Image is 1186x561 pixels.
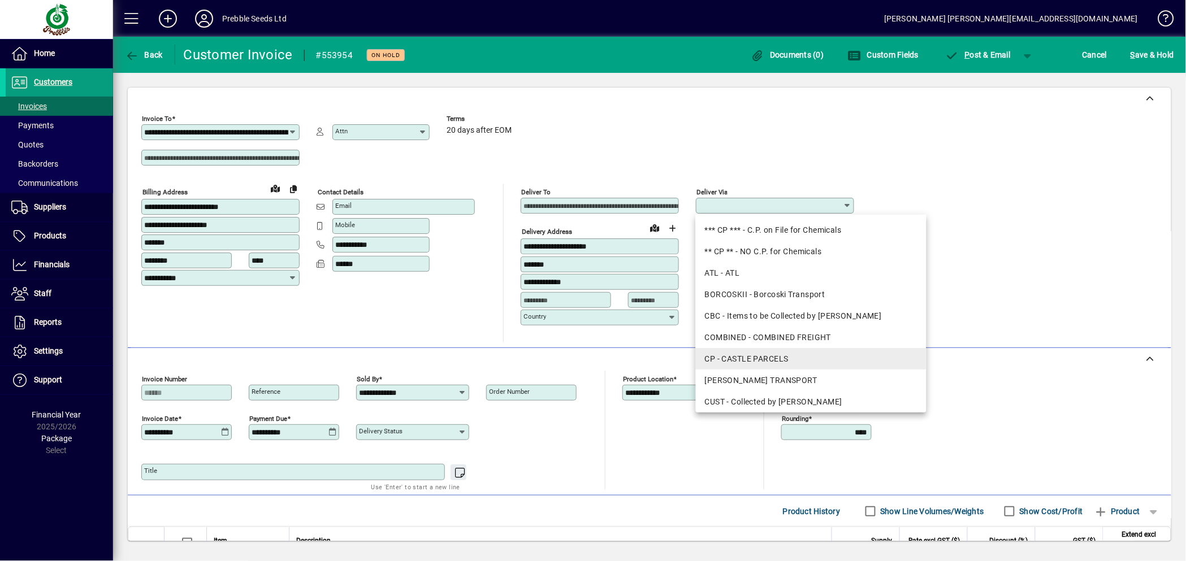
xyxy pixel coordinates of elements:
[142,375,187,383] mat-label: Invoice number
[6,308,113,337] a: Reports
[142,115,172,123] mat-label: Invoice To
[34,318,62,327] span: Reports
[142,415,178,423] mat-label: Invoice date
[284,180,302,198] button: Copy to Delivery address
[6,97,113,116] a: Invoices
[222,10,287,28] div: Prebble Seeds Ltd
[521,188,551,196] mat-label: Deliver To
[696,327,927,348] mat-option: COMBINED - COMBINED FREIGHT
[335,127,348,135] mat-label: Attn
[696,348,927,369] mat-option: CP - CASTLE PARCELS
[11,179,78,188] span: Communications
[6,251,113,279] a: Financials
[371,480,460,493] mat-hint: Use 'Enter' to start a new line
[34,375,62,384] span: Support
[990,534,1028,547] span: Discount (%)
[6,40,113,68] a: Home
[359,427,402,435] mat-label: Delivery status
[705,310,917,322] div: CBC - Items to be Collected by [PERSON_NAME]
[1089,501,1146,521] button: Product
[266,179,284,197] a: View on map
[1110,528,1157,553] span: Extend excl GST ($)
[623,375,673,383] mat-label: Product location
[1131,46,1174,64] span: ave & Hold
[696,391,927,412] mat-option: CUST - Collected by Customer
[1080,45,1110,65] button: Cancel
[909,534,960,547] span: Rate excl GST ($)
[751,50,824,59] span: Documents (0)
[748,45,827,65] button: Documents (0)
[6,280,113,308] a: Staff
[940,45,1016,65] button: Post & Email
[705,224,917,236] div: *** CP *** - C.P. on File for Chemicals
[705,246,917,258] div: ** CP ** - NO C.P. for Chemicals
[696,284,927,305] mat-option: BORCOSKII - Borcoski Transport
[696,262,927,284] mat-option: ATL - ATL
[11,102,47,111] span: Invoices
[11,159,58,168] span: Backorders
[11,140,44,149] span: Quotes
[335,221,355,229] mat-label: Mobile
[357,375,379,383] mat-label: Sold by
[845,45,922,65] button: Custom Fields
[872,534,893,547] span: Supply
[489,388,530,395] mat-label: Order number
[34,289,51,298] span: Staff
[144,467,157,475] mat-label: Title
[1018,506,1083,517] label: Show Cost/Profit
[41,434,72,443] span: Package
[705,396,917,408] div: CUST - Collected by [PERSON_NAME]
[122,45,166,65] button: Back
[6,366,113,394] a: Support
[696,241,927,262] mat-option: ** CP ** - NO C.P. for Chemicals
[696,369,927,391] mat-option: CROM - CROMWELL TRANSPORT
[11,121,54,130] span: Payments
[296,534,331,547] span: Description
[878,506,984,517] label: Show Line Volumes/Weights
[6,193,113,221] a: Suppliers
[6,173,113,193] a: Communications
[6,135,113,154] a: Quotes
[664,219,682,237] button: Choose address
[186,8,222,29] button: Profile
[6,116,113,135] a: Payments
[646,219,664,237] a: View on map
[335,202,352,210] mat-label: Email
[1128,45,1177,65] button: Save & Hold
[965,50,970,59] span: P
[252,388,280,395] mat-label: Reference
[783,502,841,520] span: Product History
[1083,46,1107,64] span: Cancel
[125,50,163,59] span: Back
[6,222,113,250] a: Products
[34,202,66,211] span: Suppliers
[696,188,728,196] mat-label: Deliver via
[34,49,55,58] span: Home
[1131,50,1135,59] span: S
[34,260,70,269] span: Financials
[884,10,1138,28] div: [PERSON_NAME] [PERSON_NAME][EMAIL_ADDRESS][DOMAIN_NAME]
[705,267,917,279] div: ATL - ATL
[696,305,927,327] mat-option: CBC - Items to be Collected by Customer
[705,289,917,301] div: BORCOSKII - Borcoski Transport
[848,50,919,59] span: Custom Fields
[32,410,81,419] span: Financial Year
[447,126,512,135] span: 20 days after EOM
[316,46,353,64] div: #553954
[705,353,917,365] div: CP - CASTLE PARCELS
[150,8,186,29] button: Add
[523,312,546,320] mat-label: Country
[371,51,400,59] span: On hold
[34,231,66,240] span: Products
[249,415,287,423] mat-label: Payment due
[782,415,809,423] mat-label: Rounding
[447,115,514,123] span: Terms
[945,50,1011,59] span: ost & Email
[778,501,845,521] button: Product History
[1149,2,1172,39] a: Knowledge Base
[696,219,927,241] mat-option: *** CP *** - C.P. on File for Chemicals
[705,375,917,386] div: [PERSON_NAME] TRANSPORT
[6,154,113,173] a: Backorders
[1074,534,1096,547] span: GST ($)
[34,77,72,86] span: Customers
